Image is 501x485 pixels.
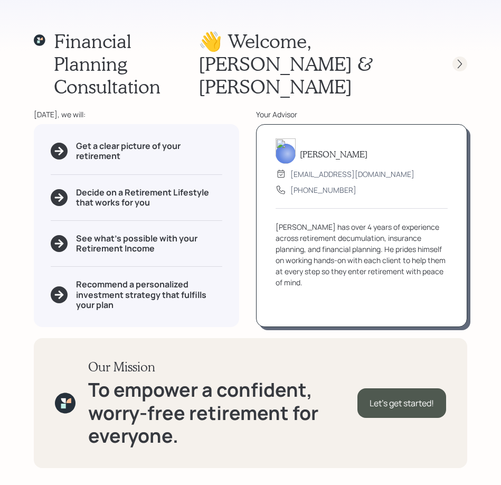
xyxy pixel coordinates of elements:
[34,109,239,120] div: [DATE], we will:
[76,279,222,310] h5: Recommend a personalized investment strategy that fulfills your plan
[290,184,356,195] div: [PHONE_NUMBER]
[276,138,296,164] img: sami-boghos-headshot.png
[76,141,222,161] h5: Get a clear picture of your retirement
[300,149,367,159] h5: [PERSON_NAME]
[88,359,357,375] h3: Our Mission
[357,388,446,418] div: Let's get started!
[76,234,222,254] h5: See what's possible with your Retirement Income
[290,169,414,180] div: [EMAIL_ADDRESS][DOMAIN_NAME]
[88,378,357,447] h1: To empower a confident, worry-free retirement for everyone.
[54,30,198,98] h1: Financial Planning Consultation
[256,109,467,120] div: Your Advisor
[198,30,433,98] h1: 👋 Welcome , [PERSON_NAME] & [PERSON_NAME]
[76,188,222,208] h5: Decide on a Retirement Lifestyle that works for you
[276,221,448,288] div: [PERSON_NAME] has over 4 years of experience across retirement decumulation, insurance planning, ...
